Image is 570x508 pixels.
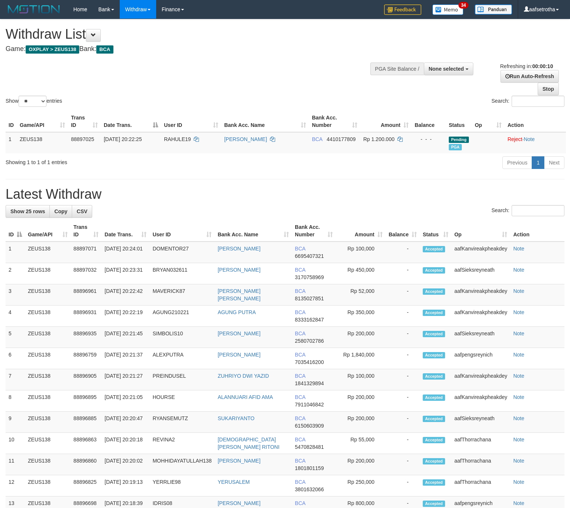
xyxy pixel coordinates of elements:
td: - [386,263,420,284]
th: Bank Acc. Name: activate to sort column ascending [215,220,292,242]
th: Balance [412,111,446,132]
td: 88896759 [71,348,102,369]
a: AGUNG PUTRA [218,309,256,315]
td: 88896935 [71,327,102,348]
a: Note [513,458,524,464]
td: PREINDUSEL [149,369,215,390]
td: 3 [6,284,25,306]
h4: Game: Bank: [6,45,373,53]
td: - [386,284,420,306]
a: Note [513,479,524,485]
th: Game/API: activate to sort column ascending [25,220,71,242]
a: Note [513,373,524,379]
a: 1 [532,156,544,169]
th: User ID: activate to sort column ascending [149,220,215,242]
td: - [386,242,420,263]
span: Accepted [423,394,445,401]
td: 7 [6,369,25,390]
td: aafSieksreyneath [451,263,510,284]
td: · [505,132,566,153]
td: 6 [6,348,25,369]
div: PGA Site Balance / [370,63,424,75]
td: ZEUS138 [25,412,71,433]
span: 34 [458,2,468,9]
span: OXPLAY > ZEUS138 [26,45,79,54]
th: Op: activate to sort column ascending [472,111,505,132]
td: - [386,306,420,327]
td: YERRLIE98 [149,475,215,496]
td: Rp 350,000 [336,306,386,327]
td: aafKanvireakpheakdey [451,390,510,412]
span: Copy 1841329894 to clipboard [295,380,324,386]
td: 88896961 [71,284,102,306]
img: Feedback.jpg [384,4,421,15]
a: [DEMOGRAPHIC_DATA][PERSON_NAME] RITONI [218,437,279,450]
span: Accepted [423,416,445,422]
td: [DATE] 20:20:47 [102,412,149,433]
span: Accepted [423,501,445,507]
a: [PERSON_NAME] [224,136,267,142]
td: ALEXPUTRA [149,348,215,369]
span: Accepted [423,458,445,464]
strong: 00:00:10 [532,63,553,69]
th: Action [505,111,566,132]
td: Rp 100,000 [336,369,386,390]
a: [PERSON_NAME] [218,330,260,336]
td: 88896905 [71,369,102,390]
td: 4 [6,306,25,327]
span: [DATE] 20:22:25 [104,136,142,142]
td: ZEUS138 [25,306,71,327]
th: Bank Acc. Name: activate to sort column ascending [221,111,309,132]
a: Note [513,500,524,506]
td: Rp 100,000 [336,242,386,263]
span: BCA [295,458,305,464]
span: Copy 7911046842 to clipboard [295,402,324,408]
a: Note [524,136,535,142]
td: 88896895 [71,390,102,412]
a: [PERSON_NAME] [218,458,260,464]
label: Show entries [6,96,62,107]
a: CSV [72,205,92,218]
td: Rp 200,000 [336,412,386,433]
td: aafKanvireakpheakdey [451,369,510,390]
td: ZEUS138 [25,475,71,496]
td: 88897071 [71,242,102,263]
td: 11 [6,454,25,475]
img: Button%20Memo.svg [432,4,464,15]
span: BCA [295,330,305,336]
a: Note [513,267,524,273]
a: [PERSON_NAME] [218,352,260,358]
td: ZEUS138 [17,132,68,153]
a: Copy [49,205,72,218]
th: Status: activate to sort column ascending [420,220,451,242]
span: Pending [449,137,469,143]
th: Bank Acc. Number: activate to sort column ascending [292,220,336,242]
td: Rp 55,000 [336,433,386,454]
span: Accepted [423,437,445,443]
a: Reject [508,136,522,142]
td: - [386,412,420,433]
td: 88896825 [71,475,102,496]
a: Note [513,288,524,294]
span: Show 25 rows [10,208,45,214]
td: ZEUS138 [25,263,71,284]
td: - [386,348,420,369]
td: [DATE] 20:21:05 [102,390,149,412]
span: None selected [429,66,464,72]
td: aafThorrachana [451,433,510,454]
a: Note [513,309,524,315]
span: BCA [295,309,305,315]
th: Date Trans.: activate to sort column descending [101,111,161,132]
td: aafpengsreynich [451,348,510,369]
a: Note [513,394,524,400]
a: YERUSALEM [218,479,249,485]
td: REVINA2 [149,433,215,454]
a: Stop [538,83,559,95]
button: None selected [424,63,473,75]
td: ZEUS138 [25,390,71,412]
span: BCA [96,45,113,54]
label: Search: [492,96,564,107]
td: [DATE] 20:24:01 [102,242,149,263]
span: Rp 1.200.000 [363,136,395,142]
td: Rp 200,000 [336,454,386,475]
